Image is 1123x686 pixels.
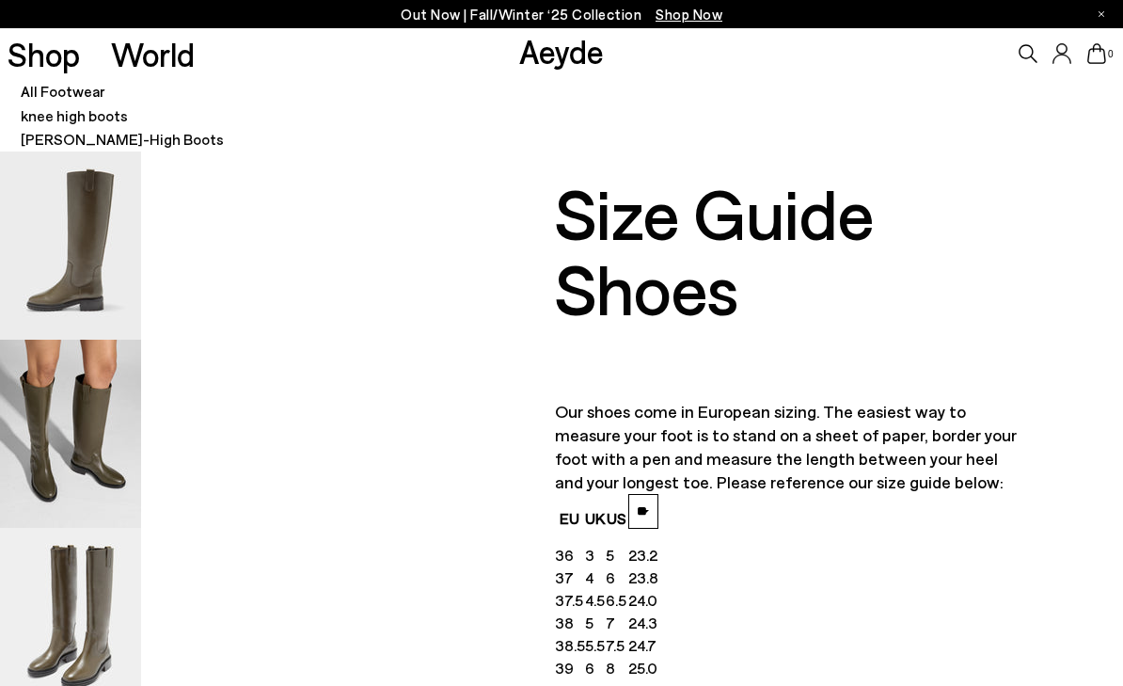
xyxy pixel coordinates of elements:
td: 23.2 [628,544,658,566]
a: All Footwear [21,82,105,100]
div: Shoes [555,249,1018,325]
td: 23.8 [628,566,658,589]
td: 6 [585,657,606,679]
td: 4 [585,566,606,589]
a: 0 [1087,43,1106,64]
td: 24.7 [628,634,658,657]
span: [PERSON_NAME]-High Boots [21,130,224,148]
td: 7 [606,612,628,634]
td: 37.5 [555,589,585,612]
td: 7.5 [606,634,628,657]
td: 24.0 [628,589,658,612]
td: 3 [585,544,606,566]
div: Size Guide [555,174,1018,249]
td: 5 [606,544,628,566]
p: Our shoes come in European sizing. The easiest way to measure your foot is to stand on a sheet of... [555,400,1018,494]
td: 6 [606,566,628,589]
td: 5 [585,612,606,634]
th: US [606,494,628,544]
a: Shop [8,38,80,71]
a: Aeyde [519,31,604,71]
td: 38.5 [555,634,585,657]
td: 25.0 [628,657,658,679]
a: knee high boots [21,106,128,124]
td: 4.5 [585,589,606,612]
td: 24.3 [628,612,658,634]
th: UK [585,494,606,544]
th: EU [555,494,585,544]
td: 6.5 [606,589,628,612]
td: 39 [555,657,585,679]
td: 38 [555,612,585,634]
td: 37 [555,566,585,589]
td: 5.5 [585,634,606,657]
td: 8 [606,657,628,679]
span: 0 [1106,49,1115,59]
a: World [111,38,195,71]
p: Out Now | Fall/Winter ‘25 Collection [401,3,722,26]
span: Navigate to /collections/new-in [656,6,722,23]
td: 36 [555,544,585,566]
